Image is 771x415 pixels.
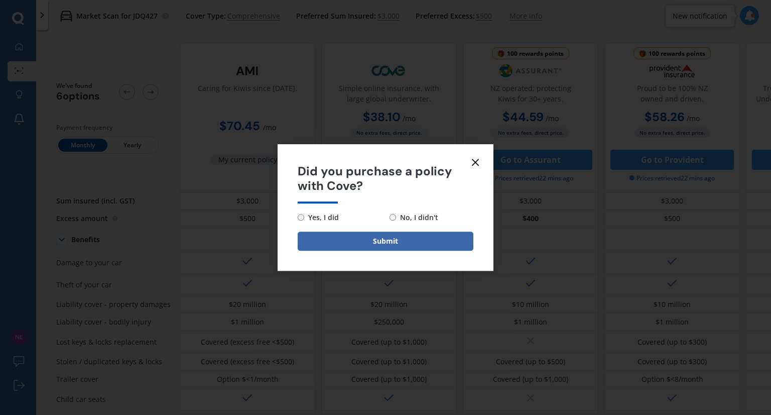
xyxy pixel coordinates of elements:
[396,212,438,224] span: No, I didn't
[298,214,304,221] input: Yes, I did
[298,232,473,251] button: Submit
[304,212,339,224] span: Yes, I did
[390,214,396,221] input: No, I didn't
[298,164,473,193] span: Did you purchase a policy with Cove?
